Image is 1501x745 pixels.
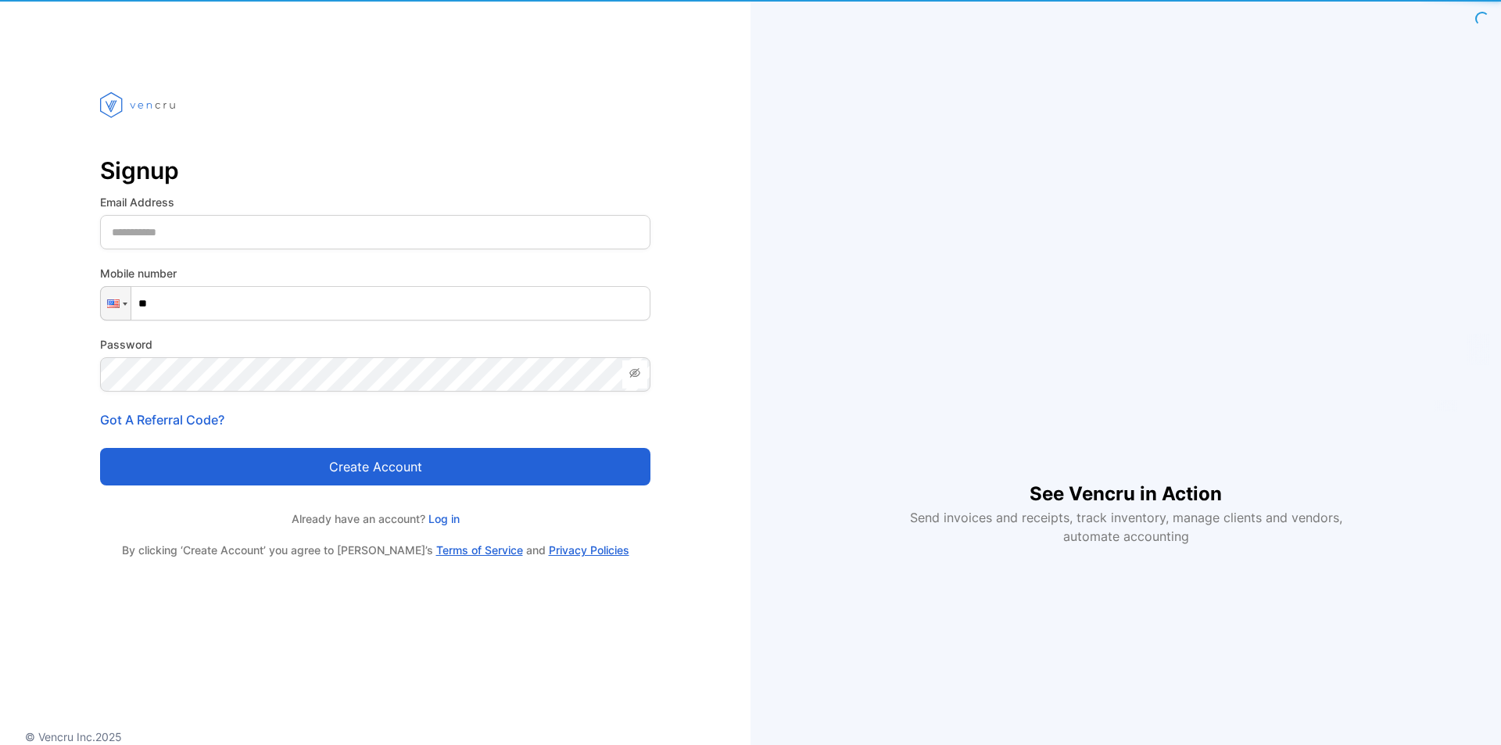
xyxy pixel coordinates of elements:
p: Got A Referral Code? [100,410,650,429]
img: vencru logo [100,63,178,147]
p: Signup [100,152,650,189]
p: By clicking ‘Create Account’ you agree to [PERSON_NAME]’s and [100,543,650,558]
label: Email Address [100,194,650,210]
p: Send invoices and receipts, track inventory, manage clients and vendors, automate accounting [901,508,1351,546]
h1: See Vencru in Action [1030,455,1222,508]
iframe: To enrich screen reader interactions, please activate Accessibility in Grammarly extension settings [1195,187,1501,745]
label: Mobile number [100,265,650,281]
p: Already have an account? [100,510,650,527]
a: Privacy Policies [549,543,629,557]
iframe: YouTube video player [899,200,1352,455]
a: Terms of Service [436,543,523,557]
label: Password [100,336,650,353]
div: United States: + 1 [101,287,131,320]
a: Log in [425,512,460,525]
button: Create account [100,448,650,485]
